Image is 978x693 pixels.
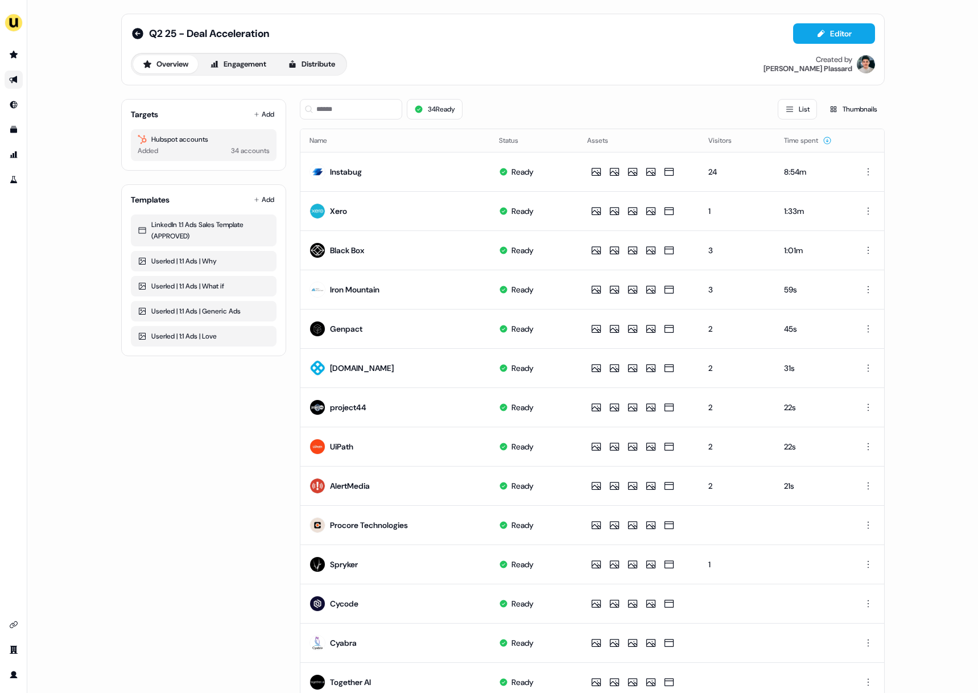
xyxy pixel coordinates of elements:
[511,637,534,649] div: Ready
[511,402,534,413] div: Ready
[251,192,277,208] button: Add
[5,616,23,634] a: Go to integrations
[708,166,766,178] div: 24
[251,106,277,122] button: Add
[138,331,270,342] div: Userled | 1:1 Ads | Love
[708,323,766,335] div: 2
[5,146,23,164] a: Go to attribution
[708,402,766,413] div: 2
[784,402,839,413] div: 22s
[330,402,366,413] div: project44
[708,559,766,570] div: 1
[708,362,766,374] div: 2
[231,145,270,156] div: 34 accounts
[793,23,875,44] button: Editor
[5,96,23,114] a: Go to Inbound
[330,166,362,178] div: Instabug
[511,245,534,256] div: Ready
[330,245,364,256] div: Black Box
[816,55,852,64] div: Created by
[5,641,23,659] a: Go to team
[778,99,817,119] button: List
[200,55,276,73] button: Engagement
[708,245,766,256] div: 3
[5,171,23,189] a: Go to experiments
[511,166,534,178] div: Ready
[784,205,839,217] div: 1:33m
[5,121,23,139] a: Go to templates
[793,29,875,41] a: Editor
[784,362,839,374] div: 31s
[330,598,358,609] div: Cycode
[784,166,839,178] div: 8:54m
[310,130,341,151] button: Name
[511,441,534,452] div: Ready
[5,71,23,89] a: Go to outbound experience
[784,245,839,256] div: 1:01m
[330,559,358,570] div: Spryker
[330,676,371,688] div: Together AI
[330,637,357,649] div: Cyabra
[822,99,885,119] button: Thumbnails
[708,284,766,295] div: 3
[138,219,270,242] div: LinkedIn 1:1 Ads Sales Template (APPROVED)
[511,284,534,295] div: Ready
[511,362,534,374] div: Ready
[764,64,852,73] div: [PERSON_NAME] Plassard
[407,99,463,119] button: 34Ready
[149,27,269,40] span: Q2 25 - Deal Acceleration
[330,362,394,374] div: [DOMAIN_NAME]
[511,559,534,570] div: Ready
[499,130,532,151] button: Status
[511,205,534,217] div: Ready
[5,666,23,684] a: Go to profile
[511,598,534,609] div: Ready
[138,306,270,317] div: Userled | 1:1 Ads | Generic Ads
[708,130,745,151] button: Visitors
[708,480,766,492] div: 2
[784,284,839,295] div: 59s
[278,55,345,73] button: Distribute
[5,46,23,64] a: Go to prospects
[131,194,170,205] div: Templates
[133,55,198,73] button: Overview
[784,480,839,492] div: 21s
[511,323,534,335] div: Ready
[784,441,839,452] div: 22s
[138,145,158,156] div: Added
[138,255,270,267] div: Userled | 1:1 Ads | Why
[330,441,353,452] div: UiPath
[330,284,379,295] div: Iron Mountain
[578,129,699,152] th: Assets
[330,205,347,217] div: Xero
[511,480,534,492] div: Ready
[708,441,766,452] div: 2
[784,130,832,151] button: Time spent
[708,205,766,217] div: 1
[857,55,875,73] img: Vincent
[138,134,270,145] div: Hubspot accounts
[330,519,408,531] div: Procore Technologies
[784,323,839,335] div: 45s
[131,109,158,120] div: Targets
[511,676,534,688] div: Ready
[330,480,370,492] div: AlertMedia
[511,519,534,531] div: Ready
[330,323,362,335] div: Genpact
[138,280,270,292] div: Userled | 1:1 Ads | What if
